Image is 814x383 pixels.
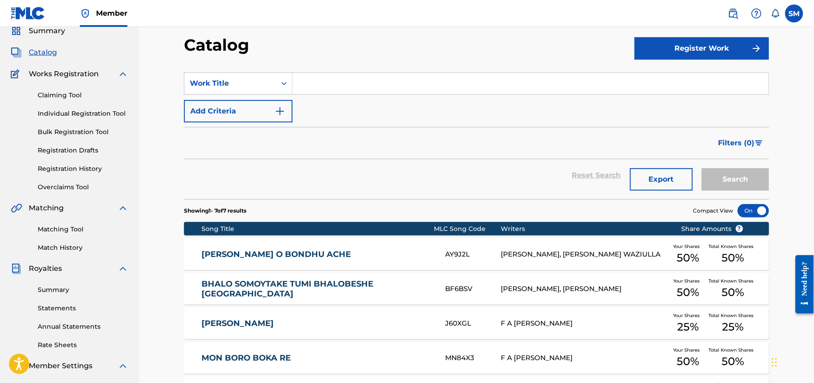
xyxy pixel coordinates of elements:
[445,249,501,260] div: AY9J2L
[184,100,293,122] button: Add Criteria
[11,203,22,213] img: Matching
[722,319,744,335] span: 25 %
[96,8,127,18] span: Member
[728,8,739,19] img: search
[11,7,45,20] img: MLC Logo
[709,243,757,250] span: Total Known Shares
[751,8,762,19] img: help
[501,353,668,363] div: F A [PERSON_NAME]
[38,304,128,313] a: Statements
[724,4,742,22] a: Public Search
[501,318,668,329] div: F A [PERSON_NAME]
[673,347,703,353] span: Your Shares
[201,279,433,299] a: BHALO SOMOYTAKE TUMI BHALOBESHE [GEOGRAPHIC_DATA]
[718,138,755,148] span: Filters ( 0 )
[771,9,780,18] div: Notifications
[29,361,92,371] span: Member Settings
[201,353,433,363] a: MON BORO BOKA RE
[501,249,668,260] div: [PERSON_NAME], [PERSON_NAME] WAZIULLA
[38,285,128,295] a: Summary
[29,26,65,36] span: Summary
[11,47,22,58] img: Catalog
[673,243,703,250] span: Your Shares
[38,164,128,174] a: Registration History
[673,312,703,319] span: Your Shares
[38,146,128,155] a: Registration Drafts
[11,69,22,79] img: Works Registration
[184,207,246,215] p: Showing 1 - 7 of 7 results
[201,318,433,329] a: [PERSON_NAME]
[772,349,777,376] div: Drag
[38,109,128,118] a: Individual Registration Tool
[118,203,128,213] img: expand
[445,318,501,329] div: J60XGL
[29,203,64,213] span: Matching
[38,322,128,331] a: Annual Statements
[38,225,128,234] a: Matching Tool
[80,8,91,19] img: Top Rightsholder
[789,248,814,321] iframe: Resource Center
[38,127,128,137] a: Bulk Registration Tool
[38,340,128,350] a: Rate Sheets
[38,183,128,192] a: Overclaims Tool
[118,361,128,371] img: expand
[673,278,703,284] span: Your Shares
[722,284,744,300] span: 50 %
[736,225,743,232] span: ?
[677,250,700,266] span: 50 %
[11,47,57,58] a: CatalogCatalog
[630,168,693,191] button: Export
[678,319,699,335] span: 25 %
[755,140,763,146] img: filter
[184,72,769,199] form: Search Form
[11,26,65,36] a: SummarySummary
[693,207,734,215] span: Compact View
[118,69,128,79] img: expand
[769,340,814,383] iframe: Chat Widget
[722,250,744,266] span: 50 %
[445,284,501,294] div: BF6BSV
[501,224,668,234] div: Writers
[785,4,803,22] div: User Menu
[445,353,501,363] div: MN84X3
[38,91,128,100] a: Claiming Tool
[190,78,271,89] div: Work Title
[29,69,99,79] span: Works Registration
[751,43,762,54] img: f7272a7cc735f4ea7f67.svg
[748,4,766,22] div: Help
[38,243,128,252] a: Match History
[434,224,501,234] div: MLC Song Code
[709,278,757,284] span: Total Known Shares
[118,263,128,274] img: expand
[29,263,62,274] span: Royalties
[201,249,433,260] a: [PERSON_NAME] O BONDHU ACHE
[184,35,254,55] h2: Catalog
[709,347,757,353] span: Total Known Shares
[201,224,434,234] div: Song Title
[677,353,700,370] span: 50 %
[722,353,744,370] span: 50 %
[635,37,769,60] button: Register Work
[682,224,744,234] span: Share Amounts
[501,284,668,294] div: [PERSON_NAME], [PERSON_NAME]
[709,312,757,319] span: Total Known Shares
[29,47,57,58] span: Catalog
[11,263,22,274] img: Royalties
[275,106,285,117] img: 9d2ae6d4665cec9f34b9.svg
[713,132,769,154] button: Filters (0)
[677,284,700,300] span: 50 %
[11,26,22,36] img: Summary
